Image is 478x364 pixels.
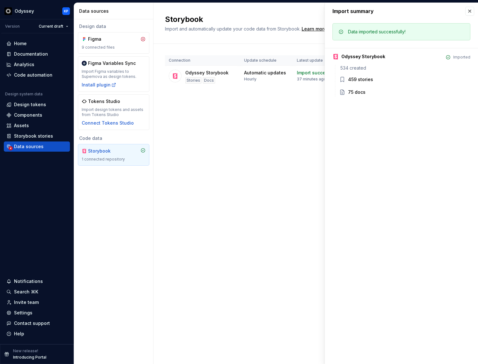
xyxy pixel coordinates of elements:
[78,23,149,30] div: Design data
[14,112,42,118] div: Components
[82,157,146,162] div: 1 connected repository
[14,72,52,78] div: Code automation
[341,53,385,60] div: Odyssey Storybook
[4,120,70,131] a: Assets
[82,82,116,88] button: Install plugin
[88,36,119,42] div: Figma
[453,55,470,60] div: Imported
[13,355,46,360] p: Introducing Portal
[14,61,34,68] div: Analytics
[78,32,149,54] a: Figma9 connected files
[15,8,34,14] div: Odyssey
[244,70,286,76] div: Automatic updates
[301,27,328,31] span: .
[4,308,70,318] a: Settings
[165,14,403,24] h2: Storybook
[5,24,20,29] div: Version
[293,55,350,66] th: Latest update
[4,59,70,70] a: Analytics
[36,22,71,31] button: Current draft
[14,40,27,47] div: Home
[4,131,70,141] a: Storybook stories
[348,89,365,95] div: 75 docs
[297,70,337,76] div: Import successful
[4,70,70,80] a: Code automation
[14,331,24,337] div: Help
[203,77,215,84] div: Docs
[78,144,149,166] a: Storybook1 connected repository
[82,120,134,126] button: Connect Tokens Studio
[4,329,70,339] button: Help
[348,29,406,35] div: Data imported successfully!
[78,56,149,92] a: Figma Variables SyncImport Figma variables to Supernova as design tokens.Install plugin
[64,9,68,14] div: KP
[4,110,70,120] a: Components
[88,60,136,66] div: Figma Variables Sync
[4,318,70,328] button: Contact support
[339,65,470,71] div: 534 created
[82,69,146,79] div: Import Figma variables to Supernova as design tokens.
[14,299,39,306] div: Invite team
[4,276,70,286] button: Notifications
[88,148,119,154] div: Storybook
[5,92,43,97] div: Design system data
[14,289,38,295] div: Search ⌘K
[13,348,38,354] p: New release!
[4,297,70,307] a: Invite team
[185,70,229,76] div: Odyssey Storybook
[165,26,301,31] span: Import and automatically update your code data from Storybook.
[14,320,50,326] div: Contact support
[4,38,70,49] a: Home
[4,49,70,59] a: Documentation
[297,77,326,82] div: 37 minutes ago
[88,98,120,105] div: Tokens Studio
[78,94,149,130] a: Tokens StudioImport design tokens and assets from Tokens StudioConnect Tokens Studio
[82,107,146,117] div: Import design tokens and assets from Tokens Studio
[14,122,29,129] div: Assets
[14,278,43,285] div: Notifications
[14,101,46,108] div: Design tokens
[4,287,70,297] button: Search ⌘K
[240,55,293,66] th: Update schedule
[4,141,70,152] a: Data sources
[14,133,53,139] div: Storybook stories
[244,77,256,82] div: Hourly
[302,26,327,32] a: Learn more
[78,135,149,141] div: Code data
[348,76,373,83] div: 459 stories
[185,77,201,84] div: Stories
[332,7,374,15] div: Import summary
[4,100,70,110] a: Design tokens
[14,51,48,57] div: Documentation
[14,310,32,316] div: Settings
[165,55,240,66] th: Connection
[82,45,146,50] div: 9 connected files
[39,24,63,29] span: Current draft
[79,8,151,14] div: Data sources
[14,143,44,150] div: Data sources
[1,4,72,18] button: OdysseyKP
[4,7,12,15] img: c755af4b-9501-4838-9b3a-04de1099e264.png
